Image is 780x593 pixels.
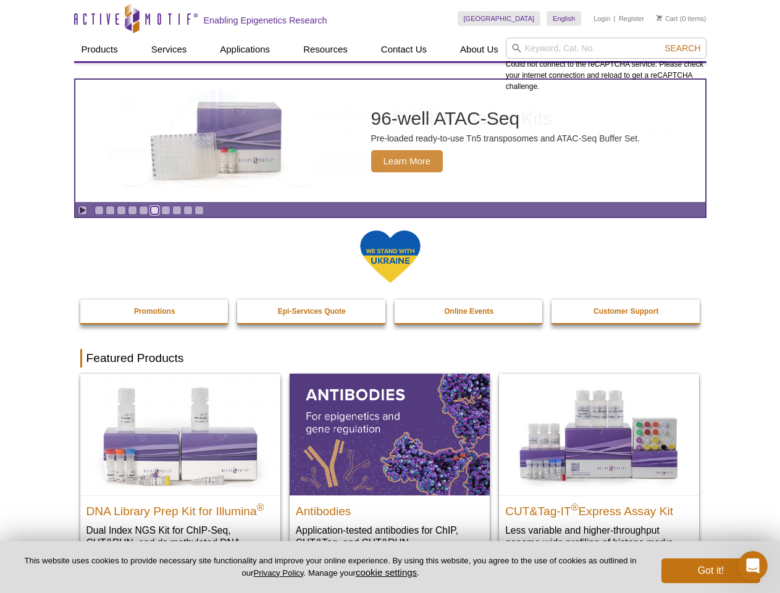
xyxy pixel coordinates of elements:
[738,551,768,581] iframe: Intercom live chat
[359,229,421,284] img: We Stand With Ukraine
[505,499,693,518] h2: CUT&Tag-IT Express Assay Kit
[371,133,640,144] p: Pre-loaded ready-to-use Tn5 transposomes and ATAC-Seq Buffer Set.
[453,38,506,61] a: About Us
[619,14,644,23] a: Register
[371,150,443,172] span: Learn More
[296,524,484,549] p: Application-tested antibodies for ChIP, CUT&Tag, and CUT&RUN.
[499,374,699,495] img: CUT&Tag-IT® Express Assay Kit
[204,15,327,26] h2: Enabling Epigenetics Research
[74,38,125,61] a: Products
[296,499,484,518] h2: Antibodies
[212,38,277,61] a: Applications
[458,11,541,26] a: [GEOGRAPHIC_DATA]
[140,95,294,187] img: Active Motif Kit photo
[80,374,280,573] a: DNA Library Prep Kit for Illumina DNA Library Prep Kit for Illumina® Dual Index NGS Kit for ChIP-...
[172,206,182,215] a: Go to slide 8
[547,11,581,26] a: English
[75,80,705,202] a: Active Motif Kit photo 96-well ATAC-Seq Pre-loaded ready-to-use Tn5 transposomes and ATAC-Seq Buf...
[571,502,579,512] sup: ®
[665,43,700,53] span: Search
[290,374,490,561] a: All Antibodies Antibodies Application-tested antibodies for ChIP, CUT&Tag, and CUT&RUN.
[94,206,104,215] a: Go to slide 1
[593,307,658,316] strong: Customer Support
[117,206,126,215] a: Go to slide 3
[75,80,705,202] article: 96-well ATAC-Seq
[505,524,693,549] p: Less variable and higher-throughput genome-wide profiling of histone marks​.
[195,206,204,215] a: Go to slide 10
[237,300,387,323] a: Epi-Services Quote
[134,307,175,316] strong: Promotions
[257,502,264,512] sup: ®
[661,43,704,54] button: Search
[253,568,303,578] a: Privacy Policy
[150,206,159,215] a: Go to slide 6
[80,374,280,495] img: DNA Library Prep Kit for Illumina
[86,499,274,518] h2: DNA Library Prep Kit for Illumina
[656,15,662,21] img: Your Cart
[614,11,616,26] li: |
[78,206,87,215] a: Toggle autoplay
[506,38,707,92] div: Could not connect to the reCAPTCHA service. Please check your internet connection and reload to g...
[183,206,193,215] a: Go to slide 9
[356,567,417,578] button: cookie settings
[20,555,641,579] p: This website uses cookies to provide necessary site functionality and improve your online experie...
[86,524,274,561] p: Dual Index NGS Kit for ChIP-Seq, CUT&RUN, and ds methylated DNA assays.
[656,14,678,23] a: Cart
[161,206,170,215] a: Go to slide 7
[278,307,346,316] strong: Epi-Services Quote
[371,109,640,128] h2: 96-well ATAC-Seq
[80,349,700,368] h2: Featured Products
[506,38,707,59] input: Keyword, Cat. No.
[395,300,544,323] a: Online Events
[551,300,701,323] a: Customer Support
[139,206,148,215] a: Go to slide 5
[593,14,610,23] a: Login
[296,38,355,61] a: Resources
[499,374,699,561] a: CUT&Tag-IT® Express Assay Kit CUT&Tag-IT®Express Assay Kit Less variable and higher-throughput ge...
[656,11,707,26] li: (0 items)
[128,206,137,215] a: Go to slide 4
[374,38,434,61] a: Contact Us
[80,300,230,323] a: Promotions
[290,374,490,495] img: All Antibodies
[144,38,195,61] a: Services
[661,558,760,583] button: Got it!
[444,307,493,316] strong: Online Events
[106,206,115,215] a: Go to slide 2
